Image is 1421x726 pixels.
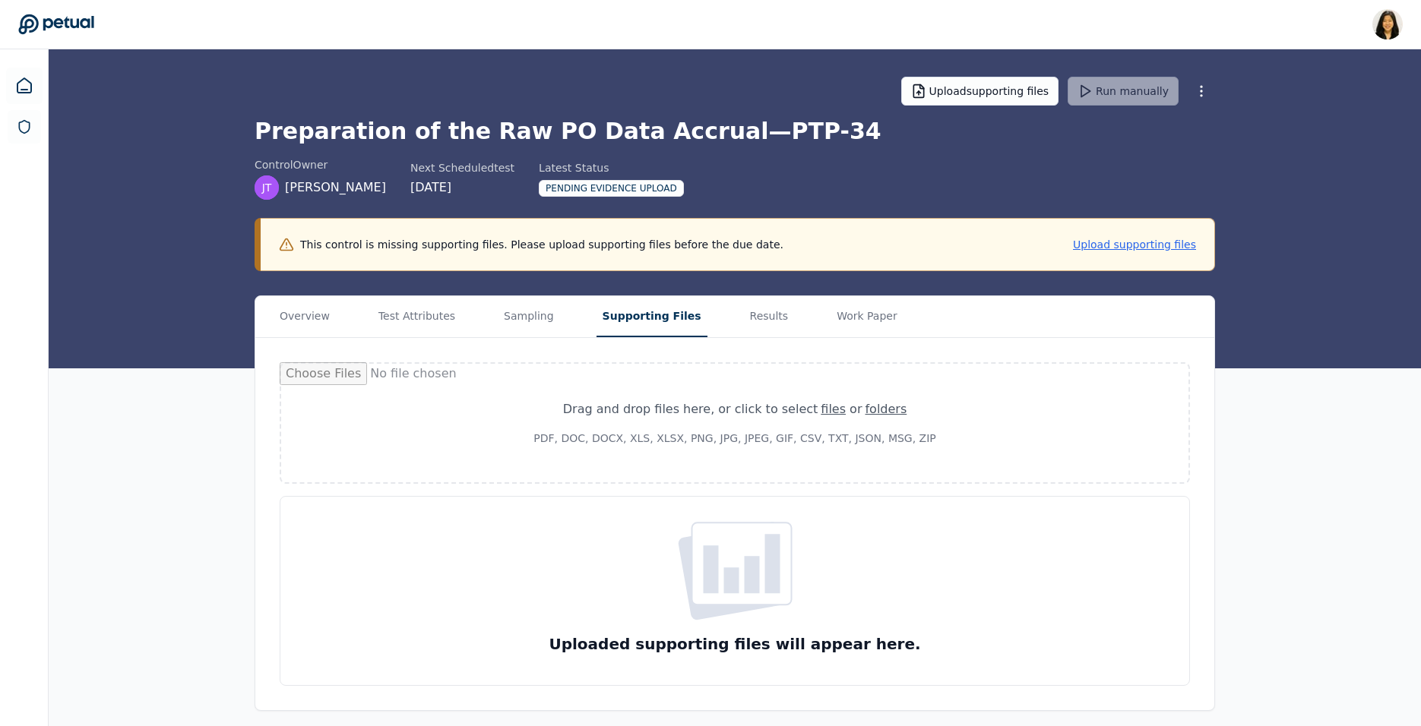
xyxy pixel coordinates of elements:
[549,633,920,655] h3: Uploaded supporting files will appear here.
[6,68,43,104] a: Dashboard
[539,160,684,175] div: Latest Status
[262,180,272,195] span: JT
[539,180,684,197] div: Pending Evidence Upload
[901,77,1059,106] button: Uploadsupporting files
[1073,237,1196,252] button: Upload supporting files
[300,237,783,252] p: This control is missing supporting files. Please upload supporting files before the due date.
[274,296,336,337] button: Overview
[821,400,846,418] div: files
[8,110,41,144] a: SOC 1 Reports
[1068,77,1179,106] button: Run manually
[285,178,386,197] span: [PERSON_NAME]
[255,118,1215,145] h1: Preparation of the Raw PO Data Accrual — PTP-34
[410,160,514,175] div: Next Scheduled test
[410,178,514,197] div: [DATE]
[533,400,936,418] div: Drag and drop files here , or click to select or
[18,14,94,35] a: Go to Dashboard
[1188,77,1215,105] button: More Options
[498,296,560,337] button: Sampling
[744,296,795,337] button: Results
[865,400,907,418] div: folders
[372,296,461,337] button: Test Attributes
[831,296,904,337] button: Work Paper
[255,157,386,172] div: control Owner
[533,431,936,446] p: PDF, DOC, DOCX, XLS, XLSX, PNG, JPG, JPEG, GIF, CSV, TXT, JSON, MSG, ZIP
[1372,9,1403,39] img: Renee Park
[597,296,707,337] button: Supporting Files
